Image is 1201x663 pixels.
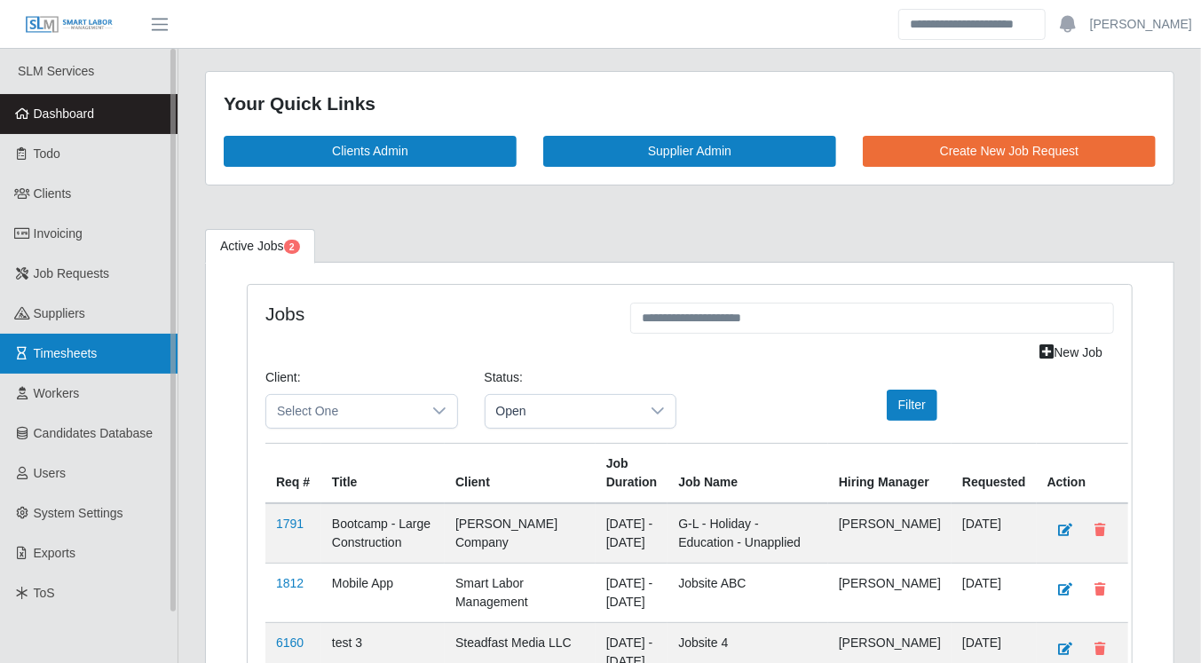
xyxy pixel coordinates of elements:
div: Your Quick Links [224,90,1156,118]
td: [PERSON_NAME] Company [445,503,596,564]
td: [DATE] [952,563,1037,622]
td: [DATE] [952,503,1037,564]
td: Bootcamp - Large Construction [321,503,445,564]
th: Title [321,443,445,503]
td: [DATE] - [DATE] [596,503,668,564]
span: Todo [34,146,60,161]
th: Requested [952,443,1037,503]
td: Mobile App [321,563,445,622]
a: [PERSON_NAME] [1090,15,1192,34]
span: Users [34,466,67,480]
h4: Jobs [265,303,604,325]
span: Timesheets [34,346,98,360]
span: Workers [34,386,80,400]
span: Suppliers [34,306,85,320]
a: Clients Admin [224,136,517,167]
input: Search [898,9,1046,40]
button: Filter [887,390,937,421]
th: Req # [265,443,321,503]
td: Smart Labor Management [445,563,596,622]
a: Create New Job Request [863,136,1156,167]
span: Pending Jobs [284,240,300,254]
span: System Settings [34,506,123,520]
th: Client [445,443,596,503]
td: G-L - Holiday - Education - Unapplied [668,503,828,564]
td: [PERSON_NAME] [828,503,952,564]
a: Supplier Admin [543,136,836,167]
td: Jobsite ABC [668,563,828,622]
label: Client: [265,368,301,387]
a: Active Jobs [205,229,315,264]
th: Job Name [668,443,828,503]
td: [DATE] - [DATE] [596,563,668,622]
a: New Job [1029,337,1114,368]
span: Dashboard [34,107,95,121]
span: Exports [34,546,75,560]
span: ToS [34,586,55,600]
span: Select One [266,395,422,428]
span: Job Requests [34,266,110,280]
a: 1791 [276,517,304,531]
span: SLM Services [18,64,94,78]
td: [PERSON_NAME] [828,563,952,622]
span: Clients [34,186,72,201]
a: 6160 [276,635,304,650]
th: Job Duration [596,443,668,503]
label: Status: [485,368,524,387]
img: SLM Logo [25,15,114,35]
th: Hiring Manager [828,443,952,503]
a: 1812 [276,576,304,590]
span: Open [486,395,641,428]
th: Action [1037,443,1128,503]
span: Candidates Database [34,426,154,440]
span: Invoicing [34,226,83,241]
